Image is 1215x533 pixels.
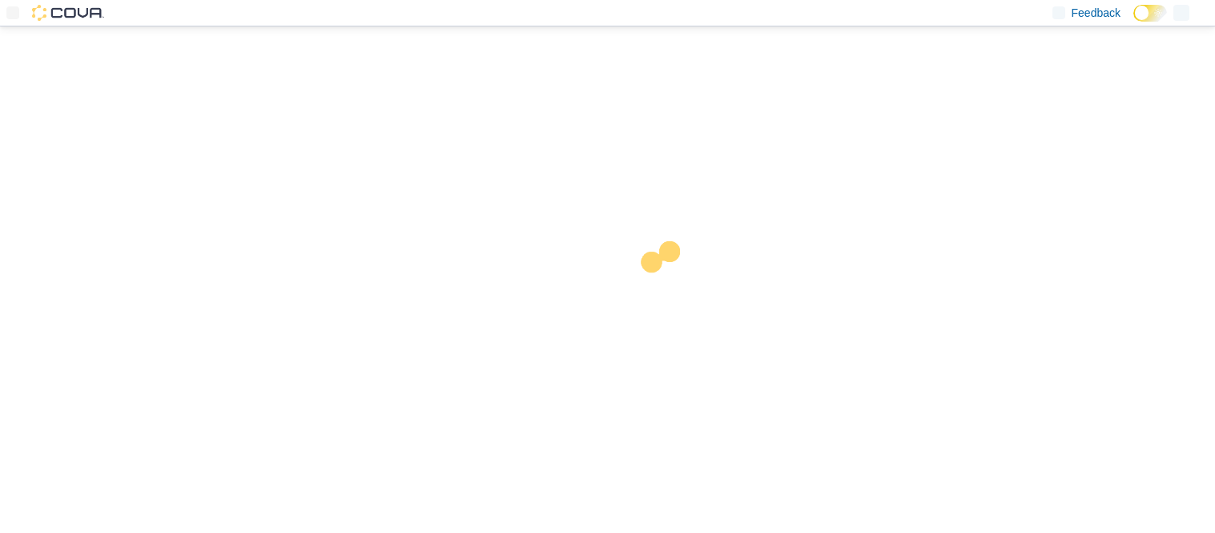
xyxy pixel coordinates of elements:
[608,229,728,349] img: cova-loader
[1133,5,1167,22] input: Dark Mode
[32,5,104,21] img: Cova
[1072,5,1120,21] span: Feedback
